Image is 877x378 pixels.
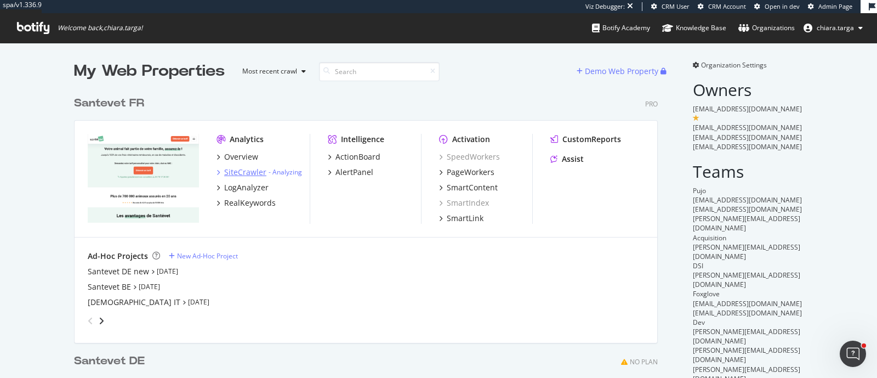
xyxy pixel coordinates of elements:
div: DSI [693,261,803,270]
div: Most recent crawl [242,68,297,75]
button: Demo Web Property [577,63,660,80]
span: Admin Page [818,2,852,10]
div: SmartLink [447,213,483,224]
div: LogAnalyzer [224,182,269,193]
div: Santevet DE [74,353,145,369]
a: Analyzing [272,167,302,177]
div: Demo Web Property [585,66,658,77]
div: SmartContent [447,182,498,193]
a: Santevet DE new [88,266,149,277]
div: New Ad-Hoc Project [177,251,238,261]
a: CRM User [651,2,690,11]
a: Open in dev [754,2,800,11]
a: LogAnalyzer [217,182,269,193]
div: Knowledge Base [662,22,726,33]
button: Most recent crawl [234,63,310,80]
span: [EMAIL_ADDRESS][DOMAIN_NAME] [693,133,802,142]
a: SmartLink [439,213,483,224]
div: Foxglove [693,289,803,298]
span: Organization Settings [701,60,767,70]
span: CRM User [662,2,690,10]
a: Santevet BE [88,281,131,292]
input: Search [319,62,440,81]
div: AlertPanel [335,167,373,178]
span: Open in dev [765,2,800,10]
div: SiteCrawler [224,167,266,178]
span: [EMAIL_ADDRESS][DOMAIN_NAME] [693,142,802,151]
span: [PERSON_NAME][EMAIL_ADDRESS][DOMAIN_NAME] [693,242,800,261]
button: chiara.targa [795,19,872,37]
a: Organizations [738,13,795,43]
a: New Ad-Hoc Project [169,251,238,261]
span: [EMAIL_ADDRESS][DOMAIN_NAME] [693,195,802,205]
span: [EMAIL_ADDRESS][DOMAIN_NAME] [693,205,802,214]
iframe: Intercom live chat [840,341,866,367]
div: Assist [562,154,584,165]
span: [PERSON_NAME][EMAIL_ADDRESS][DOMAIN_NAME] [693,214,800,233]
a: SpeedWorkers [439,151,500,162]
a: RealKeywords [217,198,276,208]
a: CustomReports [550,134,621,145]
h2: Owners [693,81,803,99]
a: ActionBoard [328,151,380,162]
a: [DATE] [157,267,178,276]
div: CustomReports [562,134,621,145]
div: PageWorkers [447,167,494,178]
div: Viz Debugger: [585,2,625,11]
div: angle-left [83,312,98,330]
span: Welcome back, chiara.targa ! [58,24,143,32]
div: Santevet FR [74,95,144,111]
a: Botify Academy [592,13,650,43]
span: [PERSON_NAME][EMAIL_ADDRESS][DOMAIN_NAME] [693,270,800,289]
div: angle-right [98,315,105,326]
span: [EMAIL_ADDRESS][DOMAIN_NAME] [693,308,802,318]
a: Admin Page [808,2,852,11]
a: [DEMOGRAPHIC_DATA] IT [88,297,180,308]
a: PageWorkers [439,167,494,178]
a: SmartIndex [439,198,489,208]
a: CRM Account [698,2,746,11]
div: Intelligence [341,134,384,145]
a: Assist [550,154,584,165]
div: Ad-Hoc Projects [88,251,148,262]
div: Pro [645,99,658,109]
div: Pujo [693,186,803,195]
h2: Teams [693,162,803,180]
span: [EMAIL_ADDRESS][DOMAIN_NAME] [693,123,802,132]
a: SiteCrawler- Analyzing [217,167,302,178]
span: chiara.targa [817,23,854,32]
a: [DATE] [139,282,160,291]
div: Overview [224,151,258,162]
div: Analytics [230,134,264,145]
span: CRM Account [708,2,746,10]
a: Overview [217,151,258,162]
span: [PERSON_NAME][EMAIL_ADDRESS][DOMAIN_NAME] [693,346,800,364]
div: Dev [693,318,803,327]
div: - [269,167,302,177]
div: No Plan [630,357,658,366]
div: RealKeywords [224,198,276,208]
a: [DATE] [188,297,209,307]
span: [EMAIL_ADDRESS][DOMAIN_NAME] [693,299,802,308]
a: SmartContent [439,182,498,193]
a: Santevet DE [74,353,149,369]
div: Botify Academy [592,22,650,33]
a: AlertPanel [328,167,373,178]
div: ActionBoard [335,151,380,162]
div: Acquisition [693,233,803,242]
span: [PERSON_NAME][EMAIL_ADDRESS][DOMAIN_NAME] [693,327,800,346]
span: [EMAIL_ADDRESS][DOMAIN_NAME] [693,104,802,114]
div: Organizations [738,22,795,33]
a: Knowledge Base [662,13,726,43]
a: Demo Web Property [577,66,660,76]
div: My Web Properties [74,60,225,82]
div: Activation [452,134,490,145]
a: Santevet FR [74,95,149,111]
img: santevet.com [88,134,199,223]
